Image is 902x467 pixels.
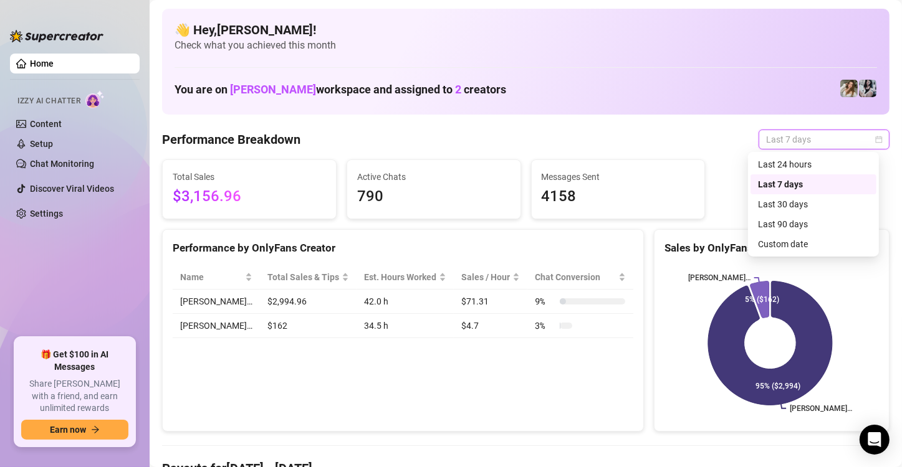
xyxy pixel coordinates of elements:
span: Last 7 days [766,130,882,149]
span: Total Sales [173,170,326,184]
a: Chat Monitoring [30,159,94,169]
a: Settings [30,209,63,219]
text: [PERSON_NAME]… [790,404,852,413]
a: Home [30,59,54,68]
span: Check what you achieved this month [175,39,877,52]
img: logo-BBDzfeDw.svg [10,30,103,42]
th: Total Sales & Tips [260,265,357,290]
td: $71.31 [454,290,527,314]
h4: 👋 Hey, [PERSON_NAME] ! [175,21,877,39]
div: Open Intercom Messenger [860,425,890,455]
div: Last 24 hours [758,158,869,171]
span: Total Sales & Tips [267,270,339,284]
td: [PERSON_NAME]… [173,314,260,338]
div: Est. Hours Worked [364,270,436,284]
span: Active Chats [357,170,511,184]
td: $162 [260,314,357,338]
span: 2 [455,83,461,96]
td: [PERSON_NAME]… [173,290,260,314]
div: Last 24 hours [751,154,876,174]
th: Chat Conversion [527,265,633,290]
div: Last 30 days [758,197,869,211]
a: Content [30,119,62,129]
span: 9 % [535,295,555,308]
td: 42.0 h [357,290,454,314]
span: $3,156.96 [173,185,326,209]
td: $2,994.96 [260,290,357,314]
div: Last 30 days [751,194,876,214]
a: Setup [30,139,53,149]
span: Share [PERSON_NAME] with a friend, and earn unlimited rewards [21,378,128,415]
div: Last 90 days [751,214,876,234]
div: Custom date [751,234,876,254]
span: 4158 [542,185,695,209]
span: arrow-right [91,425,100,434]
span: Sales / Hour [461,270,510,284]
img: Paige [840,80,858,97]
span: Messages Sent [542,170,695,184]
span: 790 [357,185,511,209]
h1: You are on workspace and assigned to creators [175,83,506,97]
span: Earn now [50,425,86,435]
span: Name [180,270,242,284]
div: Last 7 days [758,177,869,191]
img: Sadie [859,80,876,97]
span: 3 % [535,319,555,333]
text: [PERSON_NAME]… [688,273,750,282]
div: Last 7 days [751,174,876,194]
th: Sales / Hour [454,265,527,290]
span: [PERSON_NAME] [230,83,316,96]
button: Earn nowarrow-right [21,420,128,440]
span: Chat Conversion [535,270,615,284]
td: $4.7 [454,314,527,338]
div: Last 90 days [758,217,869,231]
span: Izzy AI Chatter [17,95,80,107]
span: calendar [875,136,883,143]
div: Sales by OnlyFans Creator [665,240,879,257]
td: 34.5 h [357,314,454,338]
div: Custom date [758,237,869,251]
div: Performance by OnlyFans Creator [173,240,633,257]
span: 🎁 Get $100 in AI Messages [21,349,128,373]
img: AI Chatter [85,90,105,108]
a: Discover Viral Videos [30,184,114,194]
h4: Performance Breakdown [162,131,300,148]
th: Name [173,265,260,290]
